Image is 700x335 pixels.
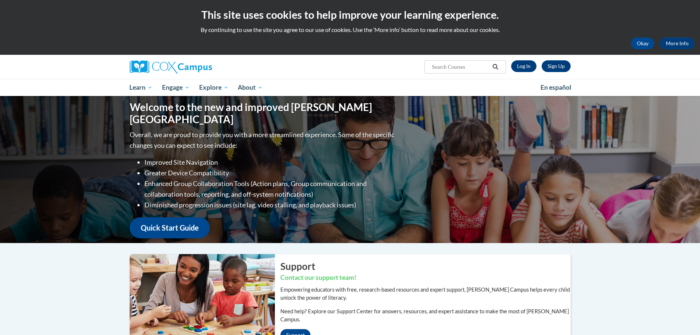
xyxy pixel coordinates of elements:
[199,83,229,92] span: Explore
[162,83,190,92] span: Engage
[542,60,571,72] a: Register
[157,79,194,96] a: Engage
[490,63,501,71] button: Search
[119,79,582,96] div: Main menu
[144,157,396,168] li: Improved Site Navigation
[6,7,694,22] h2: This site uses cookies to help improve your learning experience.
[280,260,571,273] h2: Support
[130,129,396,151] p: Overall, we are proud to provide you with a more streamlined experience. Some of the specific cha...
[536,80,576,95] a: En español
[130,60,269,74] a: Cox Campus
[144,178,396,200] li: Enhanced Group Collaboration Tools (Action plans, Group communication and collaboration tools, re...
[130,60,212,74] img: Cox Campus
[129,83,152,92] span: Learn
[631,38,654,49] button: Okay
[660,38,694,49] a: More Info
[144,200,396,210] li: Diminished progression issues (site lag, video stalling, and playback issues)
[6,26,694,34] p: By continuing to use the site you agree to our use of cookies. Use the ‘More info’ button to read...
[511,60,536,72] a: Log In
[194,79,233,96] a: Explore
[280,307,571,324] p: Need help? Explore our Support Center for answers, resources, and expert assistance to make the m...
[130,101,396,126] h1: Welcome to the new and improved [PERSON_NAME][GEOGRAPHIC_DATA]
[238,83,263,92] span: About
[431,63,490,71] input: Search Courses
[280,286,571,302] p: Empowering educators with free, research-based resources and expert support, [PERSON_NAME] Campus...
[130,217,210,238] a: Quick Start Guide
[144,168,396,178] li: Greater Device Compatibility
[125,79,158,96] a: Learn
[233,79,268,96] a: About
[541,83,571,91] span: En español
[280,273,571,282] h3: Contact our support team!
